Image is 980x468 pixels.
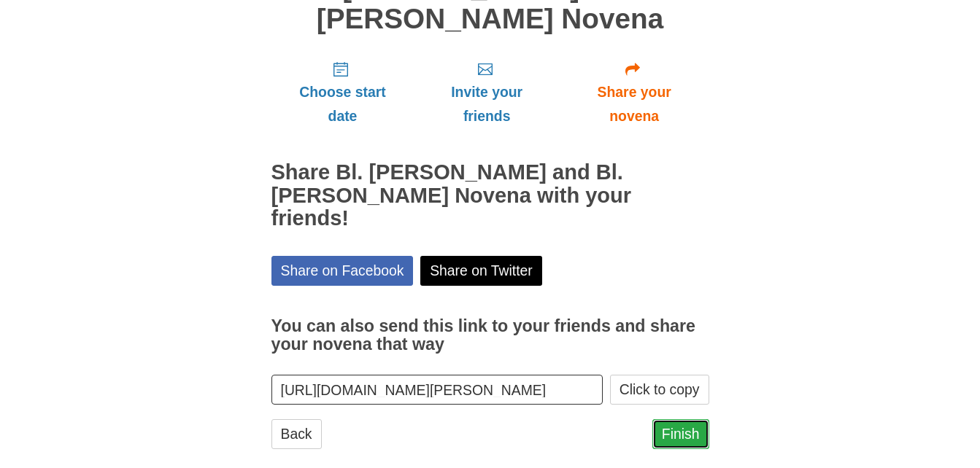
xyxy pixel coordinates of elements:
[271,256,414,286] a: Share on Facebook
[414,49,559,136] a: Invite your friends
[652,419,709,449] a: Finish
[286,80,400,128] span: Choose start date
[560,49,709,136] a: Share your novena
[271,49,414,136] a: Choose start date
[420,256,542,286] a: Share on Twitter
[610,375,709,405] button: Click to copy
[574,80,695,128] span: Share your novena
[428,80,544,128] span: Invite your friends
[271,317,709,354] h3: You can also send this link to your friends and share your novena that way
[271,161,709,231] h2: Share Bl. [PERSON_NAME] and Bl. [PERSON_NAME] Novena with your friends!
[271,419,322,449] a: Back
